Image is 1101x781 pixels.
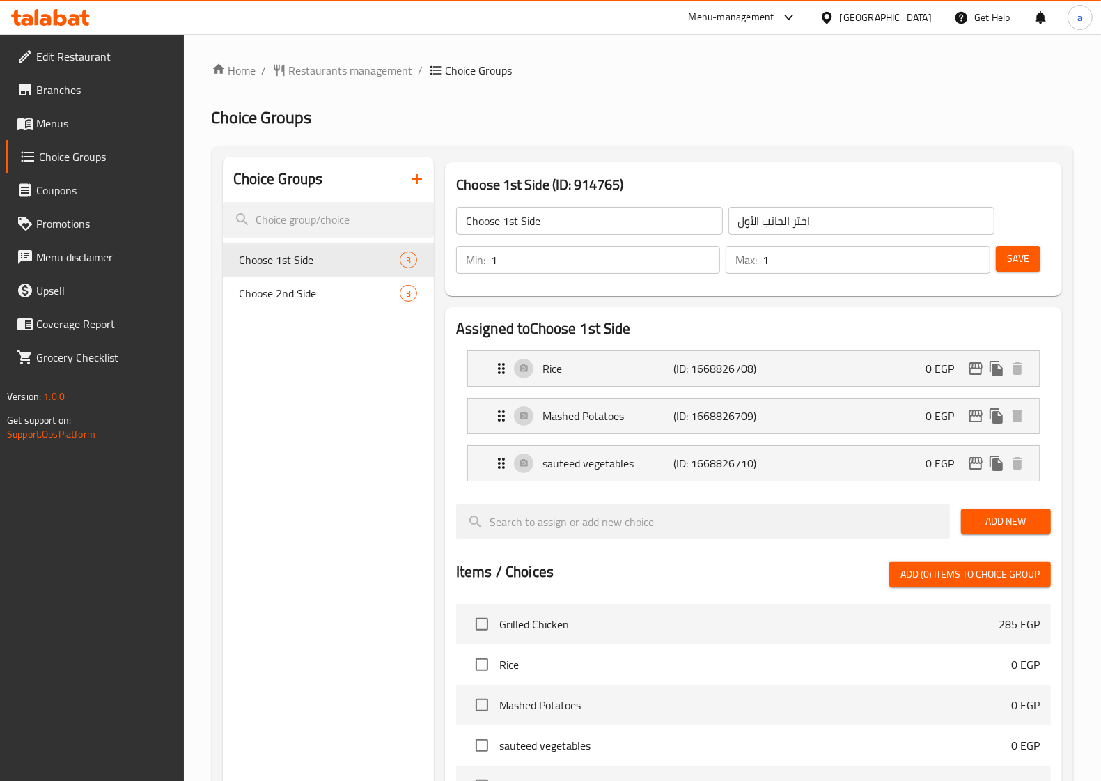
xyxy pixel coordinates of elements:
[212,62,1073,79] nav: breadcrumb
[467,731,497,760] span: Select choice
[234,169,323,190] h2: Choice Groups
[240,285,400,302] span: Choose 2nd Side
[926,408,965,424] p: 0 EGP
[419,62,423,79] li: /
[689,9,774,26] div: Menu-management
[499,656,1011,673] span: Rice
[972,513,1040,530] span: Add New
[499,616,999,633] span: Grilled Chicken
[926,455,965,472] p: 0 EGP
[674,408,762,424] p: (ID: 1668826709)
[36,215,173,232] span: Promotions
[7,411,71,429] span: Get support on:
[39,148,173,165] span: Choice Groups
[986,453,1007,474] button: duplicate
[468,351,1039,386] div: Expand
[542,408,674,424] p: Mashed Potatoes
[456,440,1051,487] li: Expand
[467,610,497,639] span: Select choice
[400,287,416,300] span: 3
[6,107,184,140] a: Menus
[36,115,173,132] span: Menus
[1007,358,1028,379] button: delete
[996,246,1040,272] button: Save
[674,360,762,377] p: (ID: 1668826708)
[223,202,434,238] input: search
[467,650,497,679] span: Select choice
[36,282,173,299] span: Upsell
[926,360,965,377] p: 0 EGP
[36,48,173,65] span: Edit Restaurant
[961,509,1051,534] button: Add New
[240,252,400,268] span: Choose 1st Side
[223,243,434,277] div: Choose 1st Side3
[456,173,1051,196] h3: Choose 1st Side (ID: 914765)
[6,73,184,107] a: Branches
[212,102,312,133] span: Choice Groups
[6,240,184,274] a: Menu disclaimer
[466,252,485,268] p: Min:
[6,307,184,341] a: Coverage Report
[7,425,95,443] a: Support.OpsPlatform
[456,504,950,539] input: search
[499,737,1011,754] span: sauteed vegetables
[999,616,1040,633] p: 285 EGP
[542,455,674,472] p: sauteed vegetables
[965,453,986,474] button: edit
[468,399,1039,433] div: Expand
[1007,250,1029,268] span: Save
[6,341,184,374] a: Grocery Checklist
[6,173,184,207] a: Coupons
[456,392,1051,440] li: Expand
[6,140,184,173] a: Choice Groups
[1077,10,1082,25] span: a
[43,387,65,405] span: 1.0.0
[223,277,434,310] div: Choose 2nd Side3
[1007,453,1028,474] button: delete
[542,360,674,377] p: Rice
[674,455,762,472] p: (ID: 1668826710)
[456,345,1051,392] li: Expand
[456,562,554,582] h2: Items / Choices
[1011,656,1040,673] p: 0 EGP
[6,40,184,73] a: Edit Restaurant
[467,690,497,720] span: Select choice
[965,405,986,426] button: edit
[6,274,184,307] a: Upsell
[212,62,256,79] a: Home
[1007,405,1028,426] button: delete
[289,62,413,79] span: Restaurants management
[36,316,173,332] span: Coverage Report
[262,62,267,79] li: /
[986,358,1007,379] button: duplicate
[1011,737,1040,754] p: 0 EGP
[36,249,173,265] span: Menu disclaimer
[36,82,173,98] span: Branches
[965,358,986,379] button: edit
[6,207,184,240] a: Promotions
[400,254,416,267] span: 3
[272,62,413,79] a: Restaurants management
[7,387,41,405] span: Version:
[446,62,513,79] span: Choice Groups
[986,405,1007,426] button: duplicate
[499,697,1011,713] span: Mashed Potatoes
[735,252,757,268] p: Max:
[36,349,173,366] span: Grocery Checklist
[1011,697,1040,713] p: 0 EGP
[889,562,1051,587] button: Add (0) items to choice group
[840,10,932,25] div: [GEOGRAPHIC_DATA]
[456,318,1051,339] h2: Assigned to Choose 1st Side
[900,566,1040,583] span: Add (0) items to choice group
[468,446,1039,481] div: Expand
[36,182,173,199] span: Coupons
